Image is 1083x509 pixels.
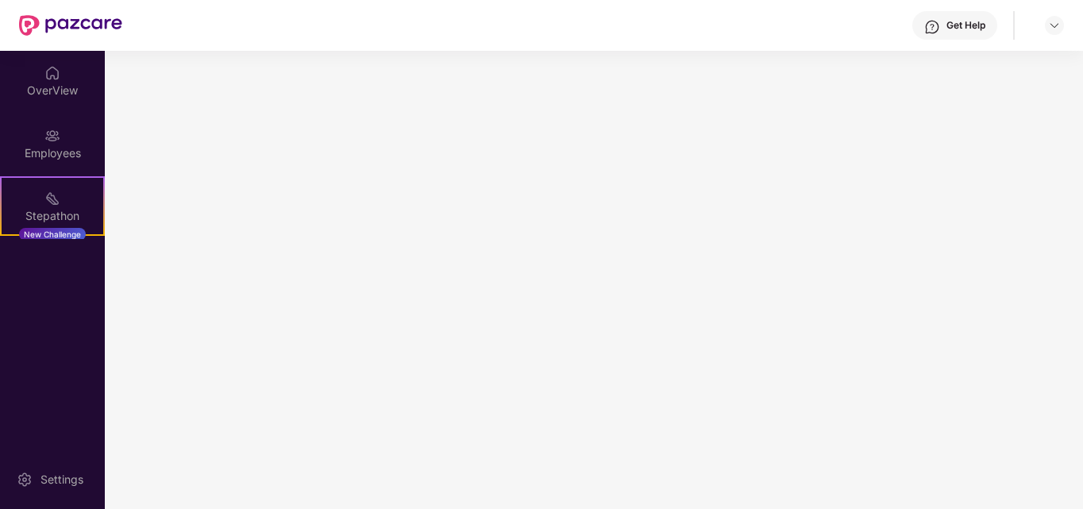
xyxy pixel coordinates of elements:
[1048,19,1061,32] img: svg+xml;base64,PHN2ZyBpZD0iRHJvcGRvd24tMzJ4MzIiIHhtbG5zPSJodHRwOi8vd3d3LnczLm9yZy8yMDAwL3N2ZyIgd2...
[19,15,122,36] img: New Pazcare Logo
[946,19,985,32] div: Get Help
[19,228,86,241] div: New Challenge
[44,65,60,81] img: svg+xml;base64,PHN2ZyBpZD0iSG9tZSIgeG1sbnM9Imh0dHA6Ly93d3cudzMub3JnLzIwMDAvc3ZnIiB3aWR0aD0iMjAiIG...
[2,208,103,224] div: Stepathon
[44,191,60,206] img: svg+xml;base64,PHN2ZyB4bWxucz0iaHR0cDovL3d3dy53My5vcmcvMjAwMC9zdmciIHdpZHRoPSIyMSIgaGVpZ2h0PSIyMC...
[924,19,940,35] img: svg+xml;base64,PHN2ZyBpZD0iSGVscC0zMngzMiIgeG1sbnM9Imh0dHA6Ly93d3cudzMub3JnLzIwMDAvc3ZnIiB3aWR0aD...
[17,472,33,488] img: svg+xml;base64,PHN2ZyBpZD0iU2V0dGluZy0yMHgyMCIgeG1sbnM9Imh0dHA6Ly93d3cudzMub3JnLzIwMDAvc3ZnIiB3aW...
[44,128,60,144] img: svg+xml;base64,PHN2ZyBpZD0iRW1wbG95ZWVzIiB4bWxucz0iaHR0cDovL3d3dy53My5vcmcvMjAwMC9zdmciIHdpZHRoPS...
[36,472,88,488] div: Settings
